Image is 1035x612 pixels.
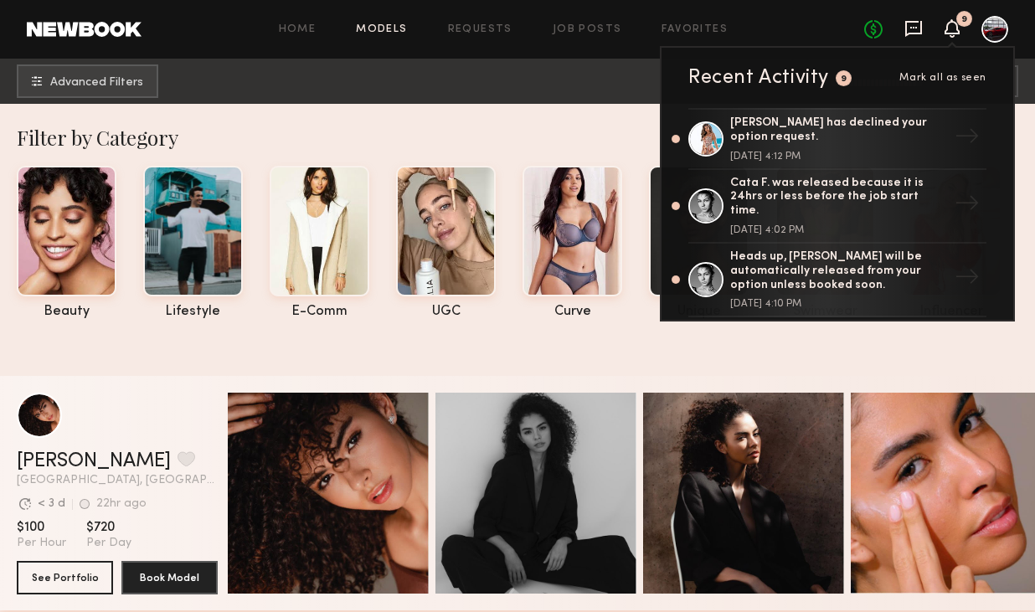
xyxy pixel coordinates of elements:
[688,244,986,317] a: Heads up, [PERSON_NAME] will be automatically released from your option unless booked soon.[DATE]...
[50,77,143,89] span: Advanced Filters
[17,64,158,98] button: Advanced Filters
[17,451,171,471] a: [PERSON_NAME]
[17,536,66,551] span: Per Hour
[553,24,622,35] a: Job Posts
[96,498,147,510] div: 22hr ago
[17,561,113,594] button: See Portfolio
[730,225,948,235] div: [DATE] 4:02 PM
[730,299,948,309] div: [DATE] 4:10 PM
[688,108,986,170] a: [PERSON_NAME] has declined your option request.[DATE] 4:12 PM→
[730,116,948,145] div: [PERSON_NAME] has declined your option request.
[86,536,131,551] span: Per Day
[38,498,65,510] div: < 3 d
[279,24,317,35] a: Home
[270,305,369,319] div: e-comm
[17,475,218,486] span: [GEOGRAPHIC_DATA], [GEOGRAPHIC_DATA]
[899,73,986,83] span: Mark all as seen
[948,258,986,301] div: →
[121,561,218,594] button: Book Model
[730,152,948,162] div: [DATE] 4:12 PM
[730,250,948,292] div: Heads up, [PERSON_NAME] will be automatically released from your option unless booked soon.
[17,124,1035,151] div: Filter by Category
[841,75,847,84] div: 9
[688,68,829,88] div: Recent Activity
[961,15,967,24] div: 9
[523,305,622,319] div: curve
[448,24,512,35] a: Requests
[17,519,66,536] span: $100
[730,177,948,219] div: Cata F. was released because it is 24hrs or less before the job start time.
[396,305,496,319] div: UGC
[356,24,407,35] a: Models
[948,184,986,228] div: →
[17,305,116,319] div: beauty
[688,170,986,244] a: Cata F. was released because it is 24hrs or less before the job start time.[DATE] 4:02 PM→
[948,117,986,161] div: →
[86,519,131,536] span: $720
[143,305,243,319] div: lifestyle
[649,305,749,319] div: unique
[662,24,728,35] a: Favorites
